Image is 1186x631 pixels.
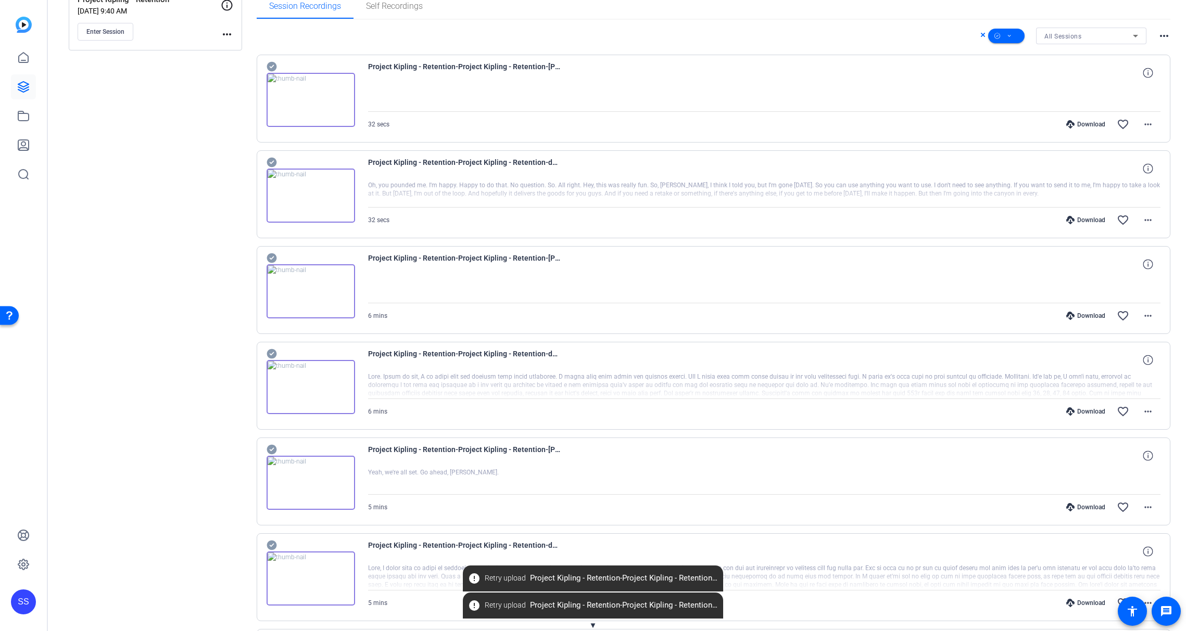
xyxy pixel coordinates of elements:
mat-icon: favorite_border [1117,310,1129,322]
mat-icon: favorite_border [1117,214,1129,226]
div: Download [1061,216,1111,224]
mat-icon: more_horiz [1142,405,1154,418]
span: Project Kipling - Retention-Project Kipling - Retention-[PERSON_NAME]-2025-08-25_09-14-47-015-1.webm [463,596,723,615]
button: Enter Session [78,23,133,41]
span: 5 mins [368,599,387,607]
p: [DATE] 9:40 AM [78,7,221,15]
img: blue-gradient.svg [16,17,32,33]
mat-icon: more_horiz [1142,310,1154,322]
mat-icon: more_horiz [1142,597,1154,609]
span: All Sessions [1044,33,1081,40]
img: thumb-nail [267,264,355,318]
span: Session Recordings [269,2,341,10]
div: Download [1061,407,1111,416]
mat-icon: more_horiz [1142,118,1154,131]
mat-icon: more_horiz [221,28,233,41]
span: Project Kipling - Retention-Project Kipling - Retention-david3-2025-08-25-09-29-12-980-0 [368,347,561,372]
mat-icon: accessibility [1126,605,1139,617]
span: 6 mins [368,408,387,415]
span: Project Kipling - Retention-Project Kipling - Retention-[PERSON_NAME]-2025-08-25_09-14-37-399-1.webm [463,569,723,588]
div: SS [11,589,36,614]
mat-icon: error [468,572,481,585]
mat-icon: message [1160,605,1172,617]
span: ▼ [589,621,597,630]
mat-icon: favorite_border [1117,118,1129,131]
mat-icon: more_horiz [1158,30,1170,42]
span: 32 secs [368,216,389,224]
span: Project Kipling - Retention-Project Kipling - Retention-david3-2025-08-25-09-24-29-226-0 [368,539,561,564]
img: thumb-nail [267,73,355,127]
mat-icon: favorite_border [1117,501,1129,513]
span: Self Recordings [366,2,423,10]
img: thumb-nail [267,360,355,414]
mat-icon: favorite_border [1117,597,1129,609]
mat-icon: favorite_border [1117,405,1129,418]
span: 6 mins [368,312,387,319]
span: Project Kipling - Retention-Project Kipling - Retention-[PERSON_NAME]-2025-08-25-09-24-29-226-1 [368,443,561,468]
div: Download [1061,503,1111,511]
span: Retry upload [485,573,526,584]
div: Download [1061,120,1111,128]
img: thumb-nail [267,551,355,606]
span: Project Kipling - Retention-Project Kipling - Retention-[PERSON_NAME]-2025-08-25-09-35-04-381-1 [368,60,561,85]
mat-icon: more_horiz [1142,214,1154,226]
span: Project Kipling - Retention-Project Kipling - Retention-david3-2025-08-25-09-35-04-381-0 [368,156,561,181]
mat-icon: more_horiz [1142,501,1154,513]
span: Project Kipling - Retention-Project Kipling - Retention-[PERSON_NAME]-2025-08-25-09-29-12-980-1 [368,252,561,277]
img: thumb-nail [267,169,355,223]
span: 32 secs [368,121,389,128]
span: 5 mins [368,504,387,511]
img: thumb-nail [267,456,355,510]
span: Enter Session [86,28,124,36]
span: Retry upload [485,600,526,611]
div: Download [1061,312,1111,320]
div: Download [1061,599,1111,607]
mat-icon: error [468,599,481,612]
